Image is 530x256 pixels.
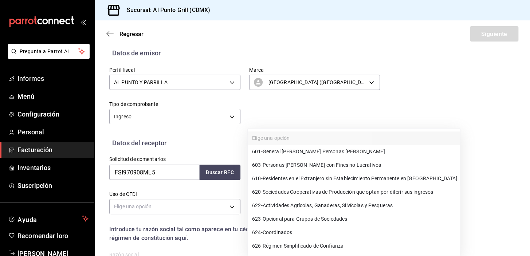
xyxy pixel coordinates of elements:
span: 603 - Personas [PERSON_NAME] con Fines no Lucrativos [252,161,381,169]
span: 620 - Sociedades Cooperativas de Producción que optan por diferir sus ingresos [252,188,433,196]
span: 626 - Régimen Simplificado de Confianza [252,242,343,250]
span: 624 - Coordinados [252,229,292,236]
span: 623 - Opcional para Grupos de Sociedades [252,215,347,223]
span: 601 - General [PERSON_NAME] Personas [PERSON_NAME] [252,148,385,155]
span: 622 - Actividades Agrícolas, Ganaderas, Silvícolas y Pesqueras [252,202,393,209]
span: 610 - Residentes en el Extranjero sin Establecimiento Permanente en [GEOGRAPHIC_DATA] [252,175,457,182]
